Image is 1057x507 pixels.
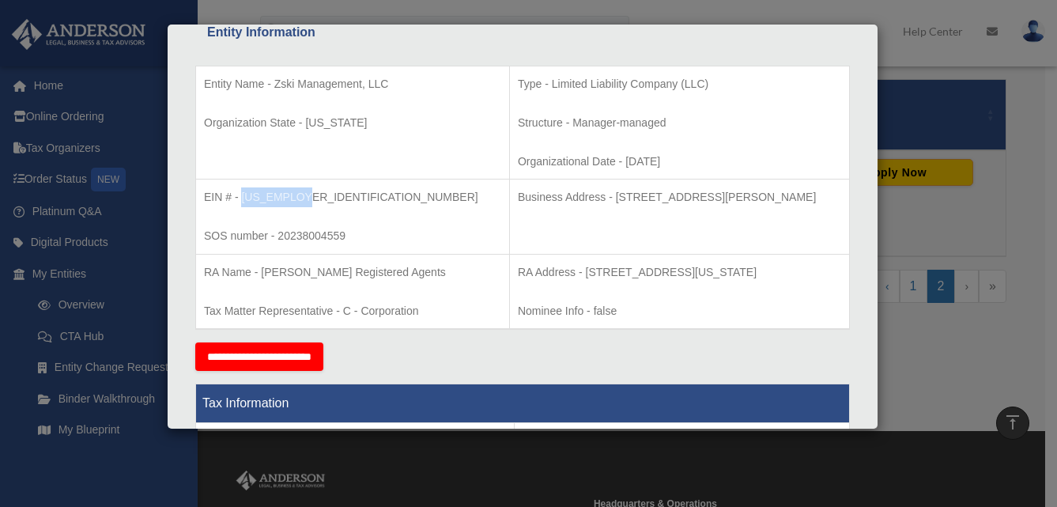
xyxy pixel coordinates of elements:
p: Organization State - [US_STATE] [204,113,501,133]
p: Nominee Info - false [518,301,841,321]
p: Structure - Manager-managed [518,113,841,133]
p: EIN # - [US_EMPLOYER_IDENTIFICATION_NUMBER] [204,187,501,207]
p: RA Name - [PERSON_NAME] Registered Agents [204,263,501,282]
p: Entity Name - Zski Management, LLC [204,74,501,94]
p: Business Address - [STREET_ADDRESS][PERSON_NAME] [518,187,841,207]
p: RA Address - [STREET_ADDRESS][US_STATE] [518,263,841,282]
p: Tax Matter Representative - C - Corporation [204,301,501,321]
p: Organizational Date - [DATE] [518,152,841,172]
p: SOS number - 20238004559 [204,226,501,246]
th: Tax Information [196,384,850,423]
div: Entity Information [207,21,838,44]
p: Type - Limited Liability Company (LLC) [518,74,841,94]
